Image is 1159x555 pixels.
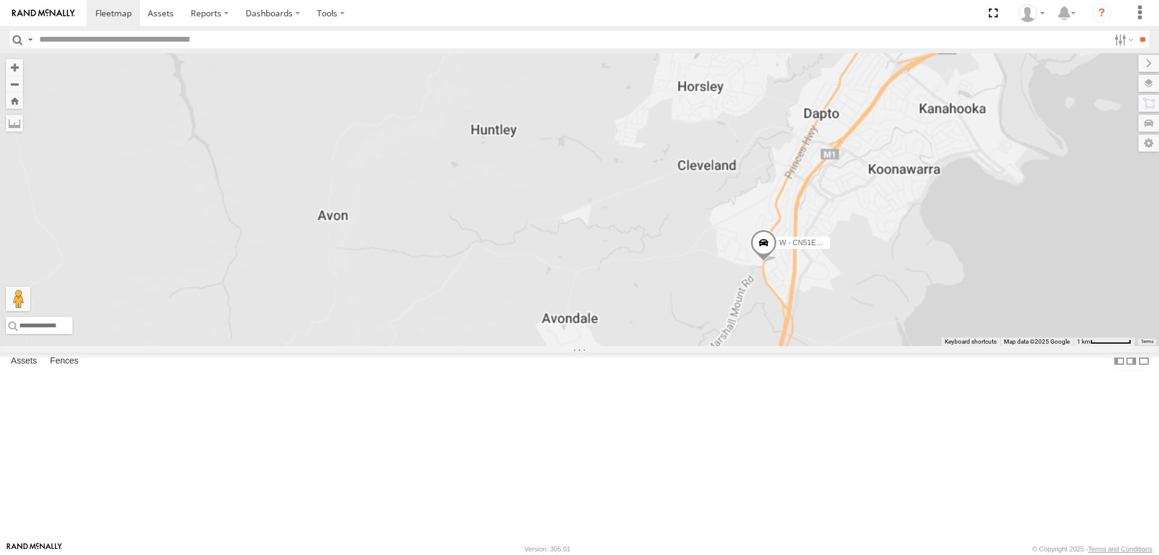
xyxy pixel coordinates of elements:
[1125,353,1137,370] label: Dock Summary Table to the Right
[1092,4,1111,23] i: ?
[5,353,43,370] label: Assets
[1014,4,1049,22] div: Tye Clark
[1032,545,1152,553] div: © Copyright 2025 -
[6,115,23,132] label: Measure
[1077,338,1090,345] span: 1 km
[12,9,75,18] img: rand-logo.svg
[1073,338,1135,346] button: Map Scale: 1 km per 64 pixels
[44,353,85,370] label: Fences
[1113,353,1125,370] label: Dock Summary Table to the Left
[6,75,23,92] button: Zoom out
[7,543,62,555] a: Visit our Website
[6,92,23,109] button: Zoom Home
[945,338,997,346] button: Keyboard shortcuts
[6,59,23,75] button: Zoom in
[1110,31,1135,48] label: Search Filter Options
[1138,353,1150,370] label: Hide Summary Table
[1088,545,1152,553] a: Terms and Conditions
[779,239,887,247] span: W - CN51ES - [PERSON_NAME]
[25,31,35,48] label: Search Query
[525,545,570,553] div: Version: 305.01
[1004,338,1070,345] span: Map data ©2025 Google
[1138,135,1159,152] label: Map Settings
[6,287,30,311] button: Drag Pegman onto the map to open Street View
[1141,339,1154,344] a: Terms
